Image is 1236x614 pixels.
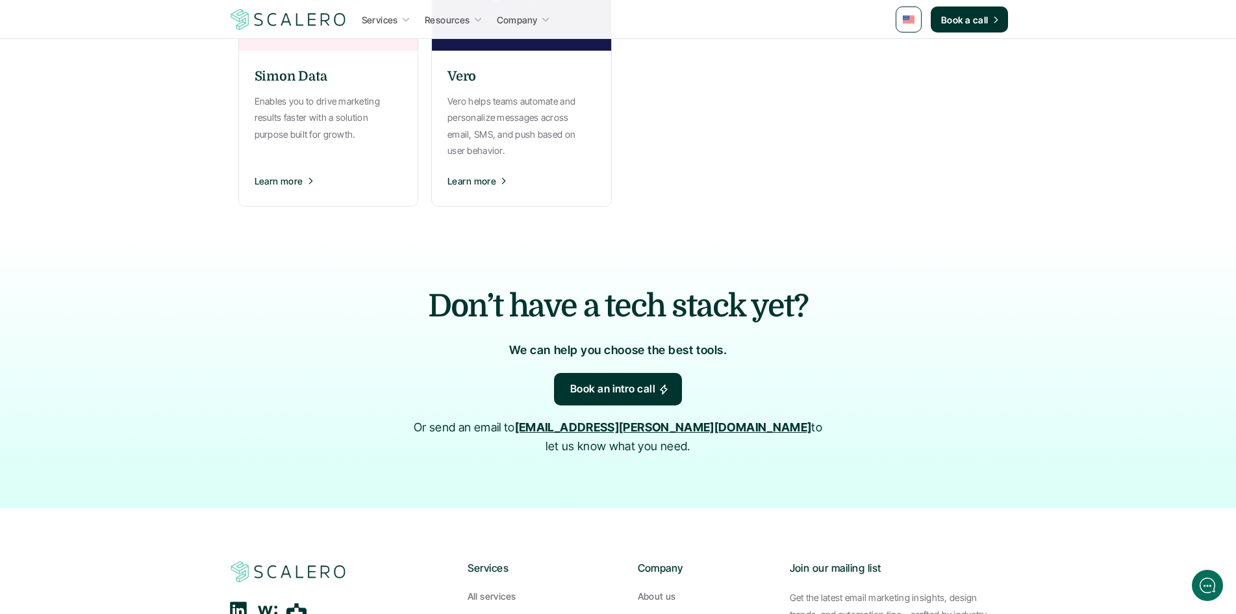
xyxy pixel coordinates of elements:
p: Learn more [255,174,303,188]
a: About us [638,589,769,603]
p: Company [638,560,769,577]
iframe: gist-messenger-bubble-iframe [1192,570,1223,601]
h1: Hi! Welcome to Scalero. [19,63,240,84]
span: We run on Gist [108,454,164,463]
h2: Don’t have a tech stack yet? [281,285,956,328]
button: Learn more [255,164,403,197]
p: Learn more [448,174,496,188]
h6: Vero [448,67,476,86]
p: Book a call [941,13,989,27]
img: Scalero company logo [229,7,348,32]
button: New conversation [20,172,240,198]
a: All services [468,589,599,603]
p: Resources [425,13,470,27]
h2: Let us know if we can help with lifecycle marketing. [19,86,240,149]
a: Scalero company logo [229,560,348,583]
a: [EMAIL_ADDRESS][PERSON_NAME][DOMAIN_NAME] [515,420,812,434]
p: Enables you to drive marketing results faster with a solution purpose built for growth. [255,93,403,142]
p: Services [362,13,398,27]
p: Services [468,560,599,577]
a: Book a call [931,6,1008,32]
p: Company [497,13,538,27]
p: Book an intro call [570,381,656,398]
span: New conversation [84,180,156,190]
p: Or send an email to to let us know what you need. [407,418,829,456]
p: Vero helps teams automate and personalize messages across email, SMS, and push based on user beha... [448,93,596,159]
a: Scalero company logo [229,8,348,31]
img: Scalero company logo [229,559,348,584]
p: Join our mailing list [790,560,1008,577]
a: Book an intro call [554,373,683,405]
h6: Simon Data [255,67,327,86]
p: About us [638,589,676,603]
p: We can help you choose the best tools. [509,341,727,360]
p: All services [468,589,516,603]
button: Learn more [448,164,596,197]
